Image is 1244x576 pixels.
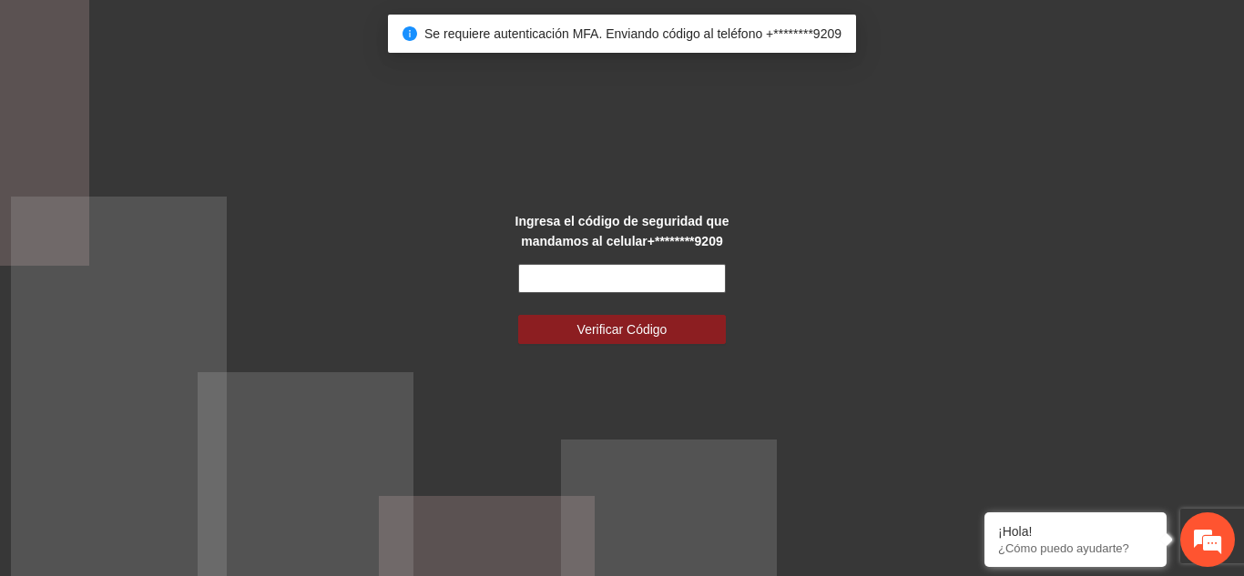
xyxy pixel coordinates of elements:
[515,214,729,248] strong: Ingresa el código de seguridad que mandamos al celular +********9209
[518,315,726,344] button: Verificar Código
[998,524,1153,539] div: ¡Hola!
[403,26,417,41] span: info-circle
[998,541,1153,555] p: ¿Cómo puedo ayudarte?
[424,26,841,41] span: Se requiere autenticación MFA. Enviando código al teléfono +********9209
[577,319,668,339] span: Verificar Código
